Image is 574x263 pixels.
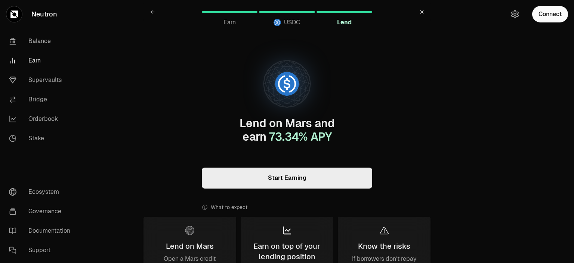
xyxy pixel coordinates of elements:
div: Know the risks [358,241,410,251]
a: Governance [3,202,81,221]
span: USDC [284,18,300,27]
a: Start Earning [202,168,372,189]
a: Bridge [3,90,81,109]
a: Earn [202,3,257,21]
img: USDC [274,19,281,26]
div: What to expect [202,198,372,217]
span: Earn [223,18,236,27]
a: Stake [3,129,81,148]
span: 73.34 % APY [269,129,332,144]
a: Supervaults [3,70,81,90]
a: Ecosystem [3,182,81,202]
a: Documentation [3,221,81,241]
img: USDC [275,72,299,96]
a: Support [3,241,81,260]
a: Earn [3,51,81,70]
a: Balance [3,31,81,51]
span: Lend on Mars and earn [240,116,335,144]
span: Lend [337,18,352,27]
div: Lend on Mars [166,241,214,251]
button: Connect [532,6,568,22]
a: Orderbook [3,109,81,129]
div: Earn on top of your lending position [250,241,324,262]
a: USDCUSDC [259,3,315,21]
